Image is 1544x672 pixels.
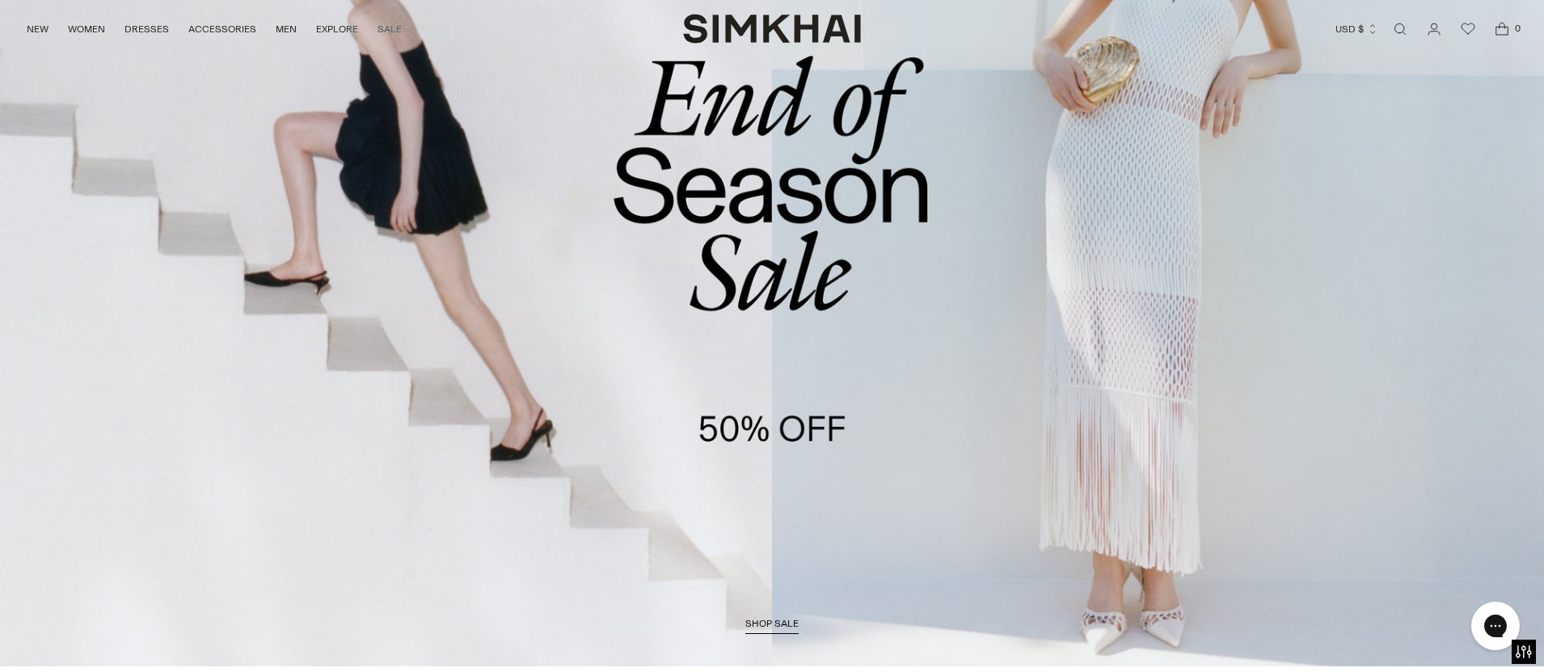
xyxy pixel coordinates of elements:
[188,11,256,47] a: ACCESSORIES
[745,618,799,634] a: shop sale
[1463,596,1528,656] iframe: Gorgias live chat messenger
[1335,11,1378,47] button: USD $
[683,13,861,44] a: SIMKHAI
[1486,13,1518,45] a: Open cart modal
[1452,13,1484,45] a: Wishlist
[1510,21,1525,36] span: 0
[745,618,799,629] span: shop sale
[276,11,297,47] a: MEN
[378,11,402,47] a: SALE
[13,611,162,659] iframe: Sign Up via Text for Offers
[316,11,358,47] a: EXPLORE
[1384,13,1416,45] a: Open search modal
[68,11,105,47] a: WOMEN
[27,11,49,47] a: NEW
[124,11,169,47] a: DRESSES
[1418,13,1450,45] a: Go to the account page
